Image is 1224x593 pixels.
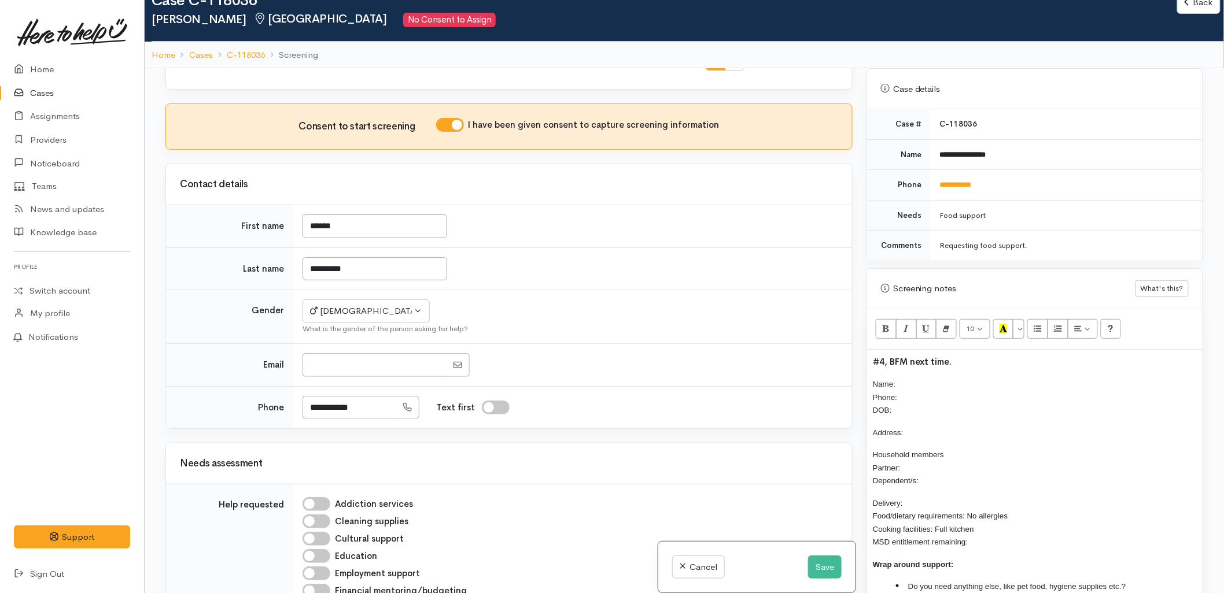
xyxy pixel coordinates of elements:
button: Support [14,525,130,549]
button: Male [303,299,430,323]
h3: Contact details [180,179,838,190]
b: #4, BFM next time. [873,356,952,367]
label: Last name [243,262,284,276]
h3: Consent to start screening [298,121,436,132]
span: Address: [873,428,904,437]
button: Remove Font Style (CTRL+\) [936,319,957,339]
div: Food support [940,210,1189,221]
label: Email [263,358,284,372]
a: Cancel [672,555,725,579]
a: Cases [189,49,213,62]
label: Text first [437,401,475,414]
span: No Consent to Assign [403,13,496,27]
button: Paragraph [1068,319,1098,339]
button: Help [1101,319,1122,339]
div: What is the gender of the person asking for help? [303,323,838,335]
button: Font Size [960,319,990,339]
span: Household members Partner: Dependent/s: [873,450,944,485]
button: Unordered list (CTRL+SHIFT+NUM7) [1027,319,1048,339]
h3: Needs assessment [180,458,838,469]
span: 10 [967,324,975,333]
li: Screening [265,49,318,62]
button: More Color [1013,319,1024,339]
nav: breadcrumb [145,42,1224,69]
td: Case # [867,109,931,139]
div: Case details [881,83,1189,96]
button: Ordered list (CTRL+SHIFT+NUM8) [1048,319,1068,339]
button: Recent Color [993,319,1014,339]
label: Phone [258,401,284,414]
a: Home [152,49,175,62]
label: Employment support [335,567,420,580]
span: Delivery: Food/dietary requirements: No allergies Cooking facilities: Full kitchen MSD entitlemen... [873,499,1008,547]
label: Cultural support [335,532,404,546]
b: C-118036 [940,119,978,129]
div: Screening notes [881,282,1135,295]
label: I have been given consent to capture screening information [469,118,720,132]
button: Italic (CTRL+I) [896,319,917,339]
label: Gender [252,304,284,317]
td: Phone [867,170,931,201]
a: C-118036 [227,49,265,62]
div: Requesting food support. [940,240,1189,251]
div: [DEMOGRAPHIC_DATA] [310,305,412,318]
span: Wrap around support: [873,560,954,569]
span: Do you need anything else, like pet food, hygiene supplies etc.? [908,582,1126,591]
label: Addiction services [335,498,413,511]
td: Name [867,139,931,170]
td: Needs [867,200,931,231]
h6: Profile [14,259,130,275]
button: Underline (CTRL+U) [916,319,937,339]
span: Name: Phone: DOB: [873,380,897,414]
h2: [PERSON_NAME] [152,13,1177,27]
td: Comments [867,231,931,261]
button: What's this? [1135,280,1189,297]
label: Education [335,550,377,563]
label: First name [241,220,284,233]
span: [GEOGRAPHIC_DATA] [253,12,387,26]
button: Bold (CTRL+B) [876,319,897,339]
label: Cleaning supplies [335,515,408,528]
button: Save [808,555,842,579]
